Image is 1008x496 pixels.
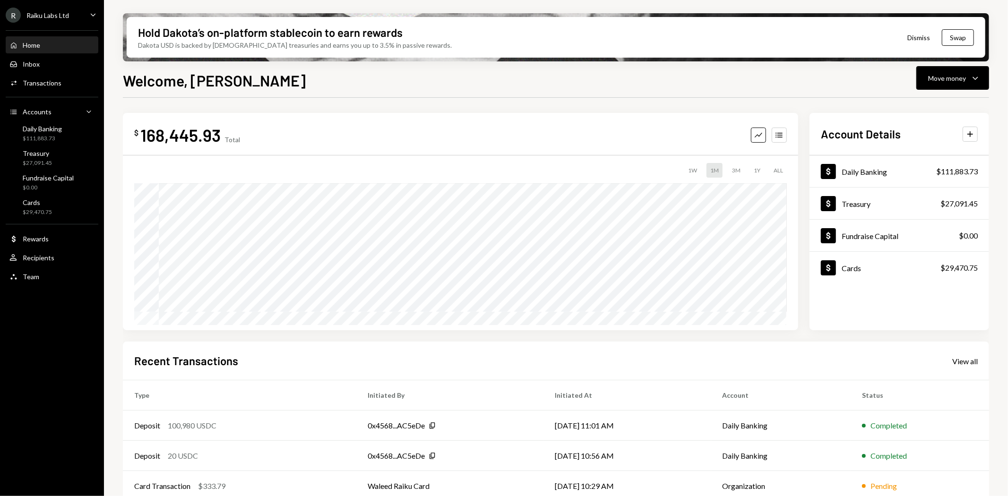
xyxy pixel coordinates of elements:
h2: Account Details [821,126,901,142]
a: Home [6,36,98,53]
div: Treasury [842,199,870,208]
div: Home [23,41,40,49]
div: $29,470.75 [940,262,978,274]
a: Treasury$27,091.45 [810,188,989,219]
td: [DATE] 11:01 AM [543,410,711,441]
div: $29,470.75 [23,208,52,216]
div: 0x4568...AC5eDe [368,420,425,431]
div: Move money [928,73,966,83]
div: $27,091.45 [23,159,52,167]
a: Inbox [6,55,98,72]
td: Daily Banking [711,410,851,441]
div: Daily Banking [842,167,887,176]
button: Swap [942,29,974,46]
div: Deposit [134,420,160,431]
div: $ [134,128,138,137]
div: View all [952,357,978,366]
div: Cards [23,198,52,206]
a: Fundraise Capital$0.00 [810,220,989,251]
div: $0.00 [959,230,978,241]
th: Initiated At [543,380,711,410]
div: Treasury [23,149,52,157]
td: Daily Banking [711,441,851,471]
a: Rewards [6,230,98,247]
div: $0.00 [23,184,74,192]
div: Inbox [23,60,40,68]
div: $333.79 [198,480,225,492]
div: $111,883.73 [23,135,62,143]
div: R [6,8,21,23]
th: Status [851,380,989,410]
div: Cards [842,264,861,273]
a: View all [952,356,978,366]
div: Completed [870,450,907,462]
a: Cards$29,470.75 [6,196,98,218]
div: 1W [684,163,701,178]
div: Fundraise Capital [23,174,74,182]
div: Recipients [23,254,54,262]
th: Initiated By [356,380,543,410]
div: $111,883.73 [936,166,978,177]
div: Team [23,273,39,281]
div: Pending [870,480,897,492]
a: Daily Banking$111,883.73 [6,122,98,145]
div: Completed [870,420,907,431]
div: 3M [728,163,744,178]
button: Move money [916,66,989,90]
div: Rewards [23,235,49,243]
div: 1Y [750,163,764,178]
h1: Welcome, [PERSON_NAME] [123,71,306,90]
a: Recipients [6,249,98,266]
div: Fundraise Capital [842,231,898,240]
div: Accounts [23,108,52,116]
td: [DATE] 10:56 AM [543,441,711,471]
th: Type [123,380,356,410]
a: Transactions [6,74,98,91]
div: Hold Dakota’s on-platform stablecoin to earn rewards [138,25,403,40]
a: Cards$29,470.75 [810,252,989,283]
a: Daily Banking$111,883.73 [810,155,989,187]
a: Team [6,268,98,285]
div: Raiku Labs Ltd [26,11,69,19]
div: 100,980 USDC [168,420,216,431]
a: Treasury$27,091.45 [6,146,98,169]
div: Transactions [23,79,61,87]
a: Fundraise Capital$0.00 [6,171,98,194]
div: $27,091.45 [940,198,978,209]
div: Total [224,136,240,144]
div: ALL [770,163,787,178]
div: Card Transaction [134,480,190,492]
div: Deposit [134,450,160,462]
div: 168,445.93 [140,124,221,145]
div: 0x4568...AC5eDe [368,450,425,462]
div: Daily Banking [23,125,62,133]
div: 1M [706,163,723,178]
div: Dakota USD is backed by [DEMOGRAPHIC_DATA] treasuries and earns you up to 3.5% in passive rewards. [138,40,452,50]
th: Account [711,380,851,410]
div: 20 USDC [168,450,198,462]
h2: Recent Transactions [134,353,238,368]
button: Dismiss [896,26,942,49]
a: Accounts [6,103,98,120]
